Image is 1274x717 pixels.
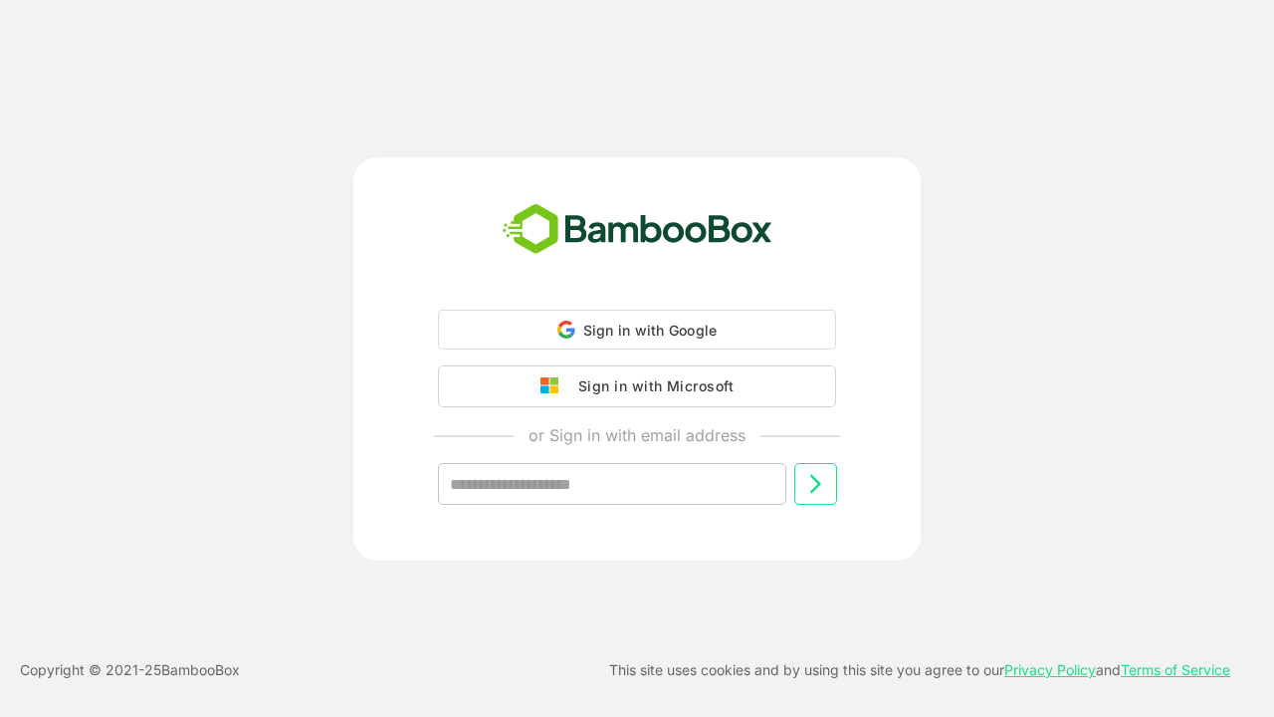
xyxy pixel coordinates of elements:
img: bamboobox [492,197,783,263]
p: or Sign in with email address [529,423,745,447]
img: google [540,377,568,395]
div: Sign in with Microsoft [568,373,734,399]
a: Privacy Policy [1004,661,1096,678]
p: This site uses cookies and by using this site you agree to our and [609,658,1230,682]
span: Sign in with Google [583,322,718,339]
p: Copyright © 2021- 25 BambooBox [20,658,240,682]
div: Sign in with Google [438,310,836,350]
a: Terms of Service [1121,661,1230,678]
button: Sign in with Microsoft [438,365,836,407]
